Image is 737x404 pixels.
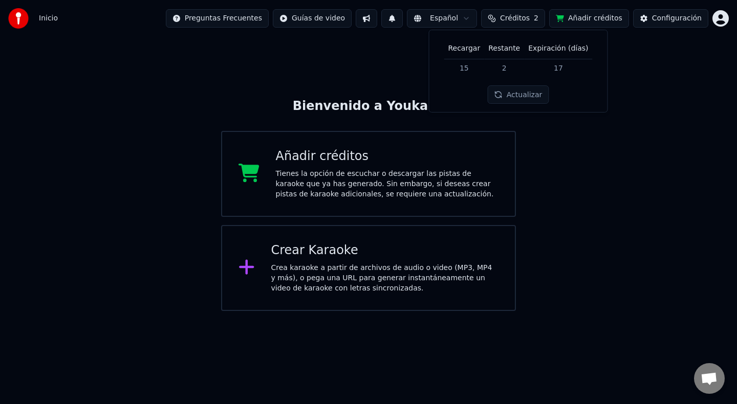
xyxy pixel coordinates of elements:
[166,9,269,28] button: Preguntas Frecuentes
[633,9,708,28] button: Configuración
[534,13,538,24] span: 2
[549,9,629,28] button: Añadir créditos
[694,363,725,394] div: Chat abierto
[273,9,352,28] button: Guías de video
[276,169,499,199] div: Tienes la opción de escuchar o descargar las pistas de karaoke que ya has generado. Sin embargo, ...
[524,59,592,77] td: 17
[39,13,58,24] span: Inicio
[484,59,524,77] td: 2
[444,38,484,59] th: Recargar
[488,85,549,104] button: Actualizar
[8,8,29,29] img: youka
[524,38,592,59] th: Expiración (días)
[652,13,702,24] div: Configuración
[271,263,499,294] div: Crea karaoke a partir de archivos de audio o video (MP3, MP4 y más), o pega una URL para generar ...
[481,9,545,28] button: Créditos2
[271,242,499,259] div: Crear Karaoke
[39,13,58,24] nav: breadcrumb
[500,13,530,24] span: Créditos
[276,148,499,165] div: Añadir créditos
[293,98,445,115] div: Bienvenido a Youka
[444,59,484,77] td: 15
[484,38,524,59] th: Restante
